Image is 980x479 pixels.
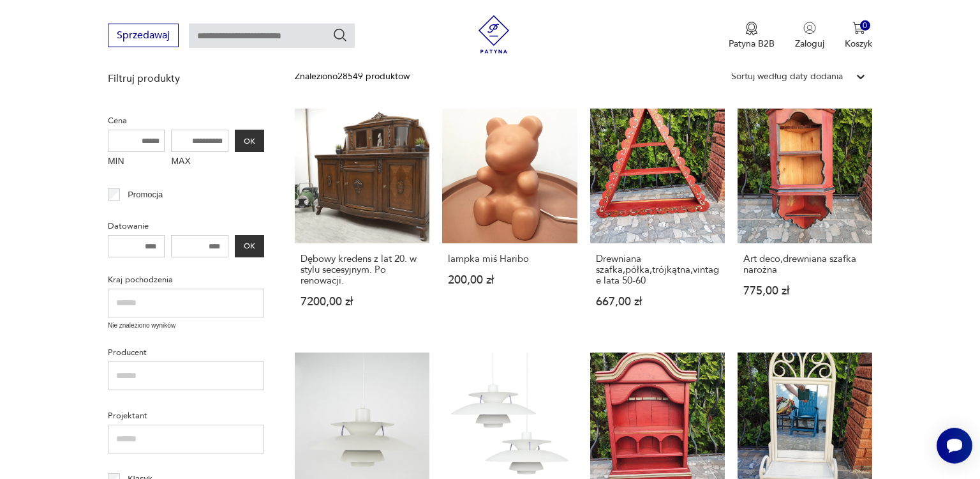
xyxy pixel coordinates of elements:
[731,70,843,84] div: Sortuj według daty dodania
[937,428,972,464] iframe: Smartsupp widget button
[108,114,264,128] p: Cena
[729,38,775,50] p: Patyna B2B
[845,22,872,50] button: 0Koszyk
[108,409,264,423] p: Projektant
[301,254,424,286] h3: Dębowy kredens z lat 20. w stylu secesyjnym. Po renowacji.
[745,22,758,36] img: Ikona medalu
[171,152,228,172] label: MAX
[795,38,824,50] p: Zaloguj
[729,22,775,50] button: Patyna B2B
[108,219,264,233] p: Datowanie
[448,275,571,285] p: 200,00 zł
[108,24,179,47] button: Sprzedawaj
[852,22,865,34] img: Ikona koszyka
[596,254,719,286] h3: Drewniana szafka,półka,trójkątna,vintage lata 50-60
[108,321,264,331] p: Nie znaleziono wyników
[845,38,872,50] p: Koszyk
[738,109,872,332] a: Art deco,drewniana szafka narożnaArt deco,drewniana szafka narożna775,00 zł
[743,285,866,296] p: 775,00 zł
[590,109,725,332] a: Drewniana szafka,półka,trójkątna,vintage lata 50-60Drewniana szafka,półka,trójkątna,vintage lata ...
[295,109,429,332] a: Dębowy kredens z lat 20. w stylu secesyjnym. Po renowacji.Dębowy kredens z lat 20. w stylu secesy...
[332,27,348,43] button: Szukaj
[596,296,719,307] p: 667,00 zł
[803,22,816,34] img: Ikonka użytkownika
[860,20,871,31] div: 0
[301,296,424,307] p: 7200,00 zł
[108,273,264,287] p: Kraj pochodzenia
[235,235,264,257] button: OK
[235,130,264,152] button: OK
[743,254,866,275] h3: Art deco,drewniana szafka narożna
[729,22,775,50] a: Ikona medaluPatyna B2B
[128,188,163,202] p: Promocja
[108,32,179,41] a: Sprzedawaj
[108,346,264,360] p: Producent
[795,22,824,50] button: Zaloguj
[475,15,513,54] img: Patyna - sklep z meblami i dekoracjami vintage
[108,72,264,86] p: Filtruj produkty
[108,152,165,172] label: MIN
[448,254,571,264] h3: lampka miś Haribo
[442,109,577,332] a: lampka miś Haribolampka miś Haribo200,00 zł
[295,70,410,84] div: Znaleziono 28549 produktów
